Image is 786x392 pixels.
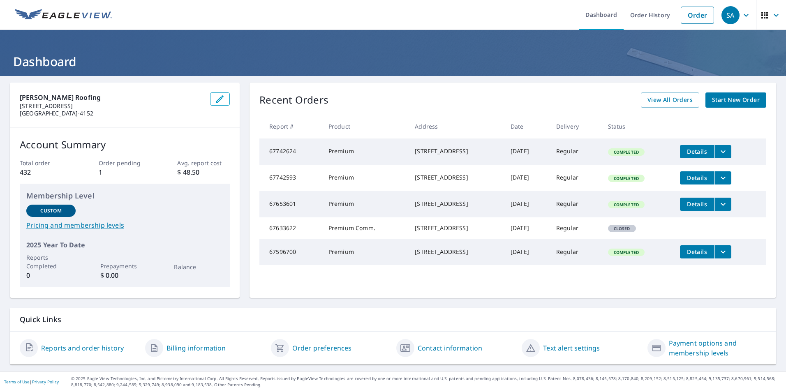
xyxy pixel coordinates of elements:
a: Text alert settings [543,343,600,353]
span: View All Orders [647,95,693,105]
div: SA [721,6,740,24]
td: [DATE] [504,191,550,217]
p: 0 [26,270,76,280]
p: [STREET_ADDRESS] [20,102,203,110]
td: [DATE] [504,217,550,239]
button: detailsBtn-67742593 [680,171,714,184]
button: filesDropdownBtn-67742624 [714,145,731,158]
td: 67633622 [259,217,322,239]
span: Start New Order [712,95,760,105]
span: Completed [609,175,644,181]
td: Premium Comm. [322,217,408,239]
th: Address [408,114,504,138]
div: [STREET_ADDRESS] [415,248,497,256]
span: Details [685,248,710,256]
button: filesDropdownBtn-67653601 [714,198,731,211]
div: [STREET_ADDRESS] [415,200,497,208]
p: Order pending [99,159,151,167]
span: Closed [609,226,635,231]
div: [STREET_ADDRESS] [415,173,497,182]
td: 67596700 [259,239,322,265]
a: Terms of Use [4,379,30,385]
a: Payment options and membership levels [669,338,766,358]
div: [STREET_ADDRESS] [415,147,497,155]
a: Reports and order history [41,343,124,353]
p: Custom [40,207,62,214]
th: Delivery [550,114,601,138]
td: Premium [322,165,408,191]
a: View All Orders [641,92,699,108]
button: detailsBtn-67653601 [680,198,714,211]
td: Premium [322,138,408,165]
span: Details [685,148,710,155]
td: Regular [550,217,601,239]
div: [STREET_ADDRESS] [415,224,497,232]
td: Premium [322,191,408,217]
p: 432 [20,167,72,177]
p: [PERSON_NAME] Roofing [20,92,203,102]
p: Account Summary [20,137,230,152]
th: Report # [259,114,322,138]
p: Balance [174,263,223,271]
p: Recent Orders [259,92,328,108]
button: filesDropdownBtn-67742593 [714,171,731,184]
h1: Dashboard [10,53,776,70]
p: 2025 Year To Date [26,240,223,250]
a: Pricing and membership levels [26,220,223,230]
span: Completed [609,202,644,208]
p: Avg. report cost [177,159,230,167]
td: Regular [550,239,601,265]
button: detailsBtn-67596700 [680,245,714,258]
a: Order preferences [292,343,352,353]
button: detailsBtn-67742624 [680,145,714,158]
p: Quick Links [20,314,766,325]
p: Membership Level [26,190,223,201]
p: 1 [99,167,151,177]
a: Contact information [418,343,482,353]
span: Details [685,174,710,182]
a: Privacy Policy [32,379,59,385]
p: Reports Completed [26,253,76,270]
span: Completed [609,149,644,155]
td: 67653601 [259,191,322,217]
a: Start New Order [705,92,766,108]
a: Order [681,7,714,24]
td: Regular [550,191,601,217]
p: © 2025 Eagle View Technologies, Inc. and Pictometry International Corp. All Rights Reserved. Repo... [71,376,782,388]
p: Total order [20,159,72,167]
td: 67742593 [259,165,322,191]
p: $ 0.00 [100,270,150,280]
td: [DATE] [504,165,550,191]
a: Billing information [166,343,226,353]
p: | [4,379,59,384]
td: 67742624 [259,138,322,165]
td: Premium [322,239,408,265]
td: [DATE] [504,138,550,165]
img: EV Logo [15,9,112,21]
span: Details [685,200,710,208]
td: Regular [550,165,601,191]
th: Product [322,114,408,138]
td: [DATE] [504,239,550,265]
th: Status [601,114,673,138]
p: $ 48.50 [177,167,230,177]
td: Regular [550,138,601,165]
span: Completed [609,249,644,255]
p: [GEOGRAPHIC_DATA]-4152 [20,110,203,117]
p: Prepayments [100,262,150,270]
th: Date [504,114,550,138]
button: filesDropdownBtn-67596700 [714,245,731,258]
